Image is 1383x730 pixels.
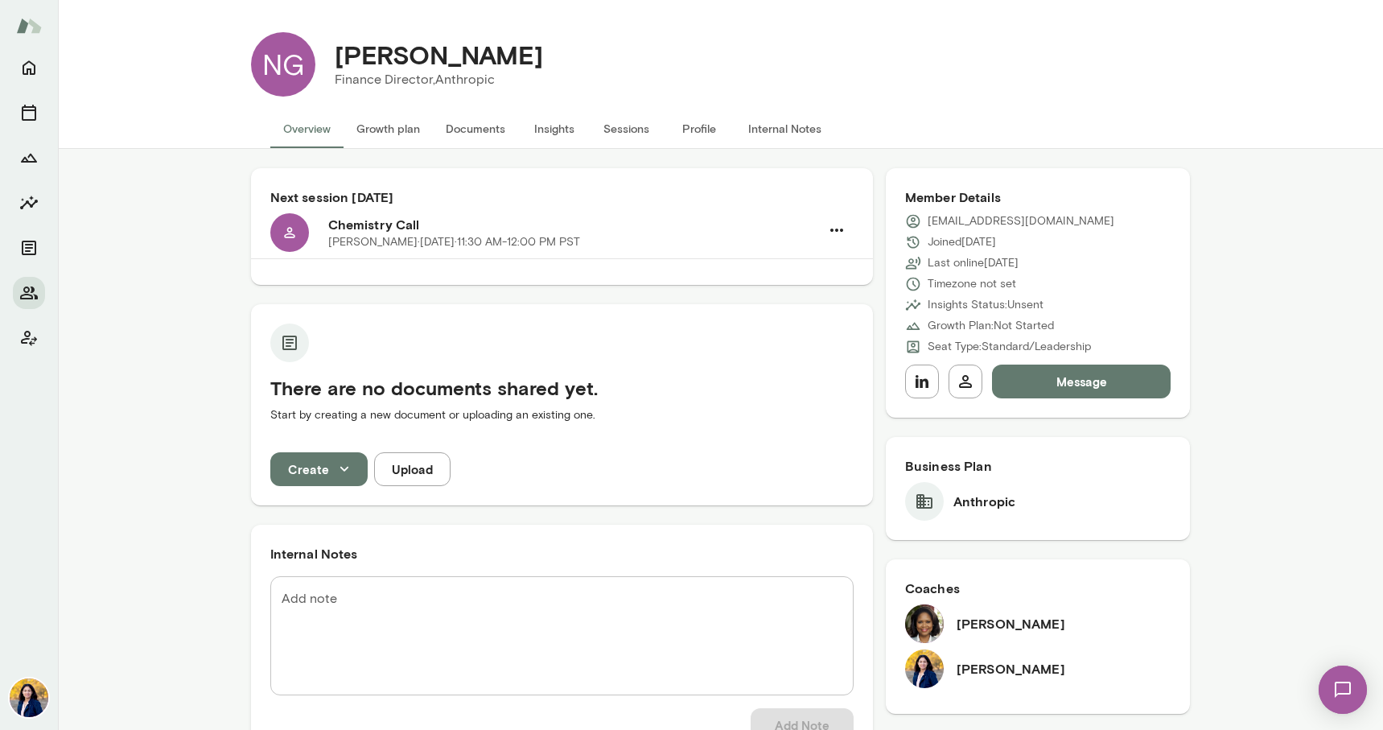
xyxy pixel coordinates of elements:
[13,277,45,309] button: Members
[270,544,854,563] h6: Internal Notes
[13,232,45,264] button: Documents
[957,659,1065,678] h6: [PERSON_NAME]
[270,188,854,207] h6: Next session [DATE]
[270,452,368,486] button: Create
[957,614,1065,633] h6: [PERSON_NAME]
[328,234,580,250] p: [PERSON_NAME] · [DATE] · 11:30 AM-12:00 PM PST
[335,39,543,70] h4: [PERSON_NAME]
[928,234,996,250] p: Joined [DATE]
[953,492,1015,511] h6: Anthropic
[13,52,45,84] button: Home
[905,188,1171,207] h6: Member Details
[270,407,854,423] p: Start by creating a new document or uploading an existing one.
[992,365,1171,398] button: Message
[10,678,48,717] img: Jaya Jaware
[16,10,42,41] img: Mento
[928,339,1091,355] p: Seat Type: Standard/Leadership
[905,456,1171,476] h6: Business Plan
[13,142,45,174] button: Growth Plan
[270,375,854,401] h5: There are no documents shared yet.
[928,297,1043,313] p: Insights Status: Unsent
[591,109,663,148] button: Sessions
[251,32,315,97] div: NG
[344,109,433,148] button: Growth plan
[735,109,834,148] button: Internal Notes
[374,452,451,486] button: Upload
[905,604,944,643] img: Cheryl Mills
[928,276,1016,292] p: Timezone not set
[928,213,1114,229] p: [EMAIL_ADDRESS][DOMAIN_NAME]
[13,97,45,129] button: Sessions
[663,109,735,148] button: Profile
[905,650,944,688] img: Jaya Jaware
[270,109,344,148] button: Overview
[518,109,591,148] button: Insights
[13,322,45,354] button: Client app
[433,109,518,148] button: Documents
[905,579,1171,598] h6: Coaches
[335,70,543,89] p: Finance Director, Anthropic
[928,318,1054,334] p: Growth Plan: Not Started
[13,187,45,219] button: Insights
[928,255,1019,271] p: Last online [DATE]
[328,215,820,234] h6: Chemistry Call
